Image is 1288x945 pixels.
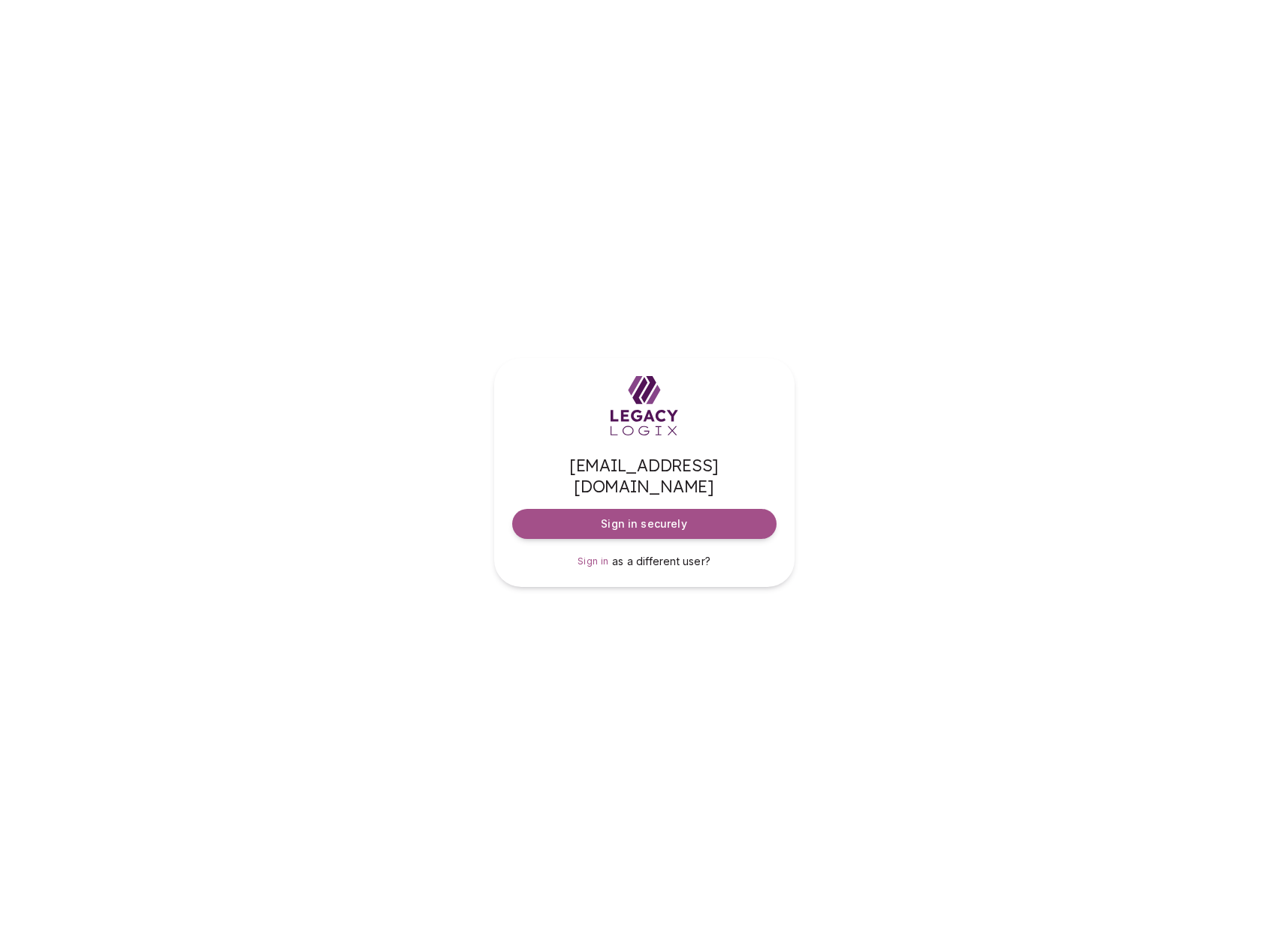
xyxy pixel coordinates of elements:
span: as a different user? [612,555,710,567]
span: Sign in securely [601,516,686,531]
span: Sign in [578,555,609,567]
a: Sign in [578,554,609,569]
button: Sign in securely [512,509,777,539]
span: [EMAIL_ADDRESS][DOMAIN_NAME] [512,455,777,497]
